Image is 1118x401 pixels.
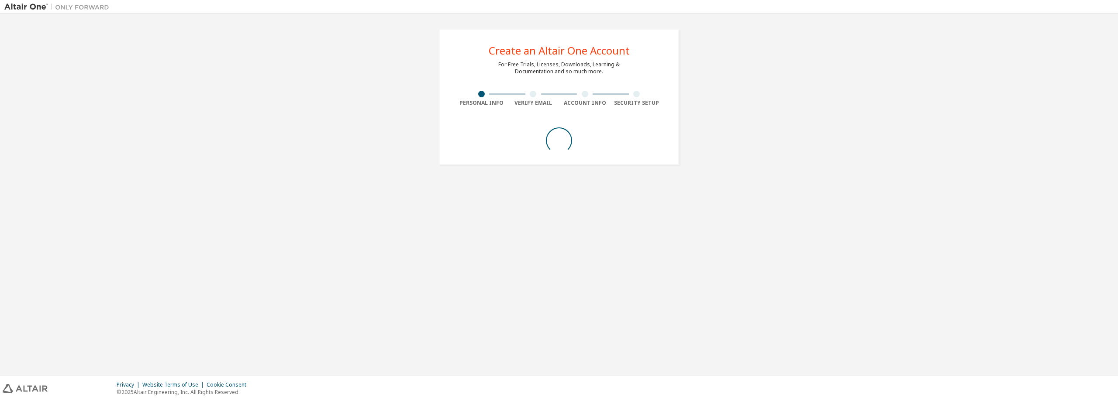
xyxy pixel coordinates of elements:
p: © 2025 Altair Engineering, Inc. All Rights Reserved. [117,388,252,396]
div: Cookie Consent [207,381,252,388]
img: Altair One [4,3,114,11]
div: Website Terms of Use [142,381,207,388]
div: Account Info [559,99,611,106]
div: Personal Info [455,99,507,106]
div: Privacy [117,381,142,388]
img: altair_logo.svg [3,384,48,393]
div: For Free Trials, Licenses, Downloads, Learning & Documentation and so much more. [498,61,620,75]
div: Verify Email [507,99,559,106]
div: Create an Altair One Account [489,45,630,56]
div: Security Setup [611,99,663,106]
